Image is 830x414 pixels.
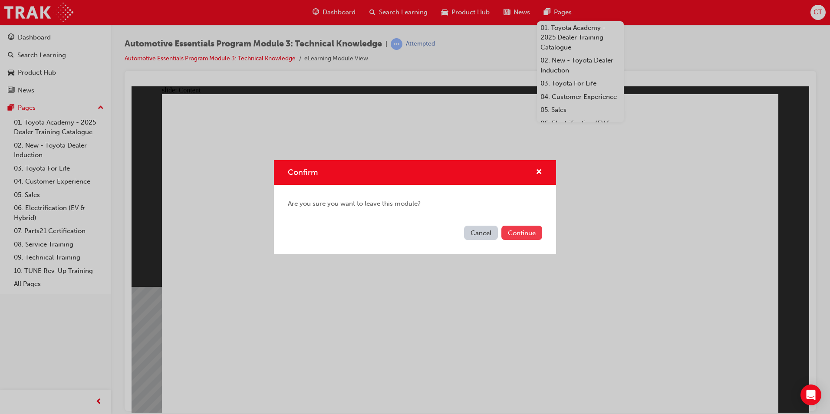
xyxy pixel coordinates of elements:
[536,169,542,177] span: cross-icon
[274,160,556,254] div: Confirm
[274,185,556,223] div: Are you sure you want to leave this module?
[800,384,821,405] div: Open Intercom Messenger
[288,168,318,177] span: Confirm
[501,226,542,240] button: Continue
[464,226,498,240] button: Cancel
[536,167,542,178] button: cross-icon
